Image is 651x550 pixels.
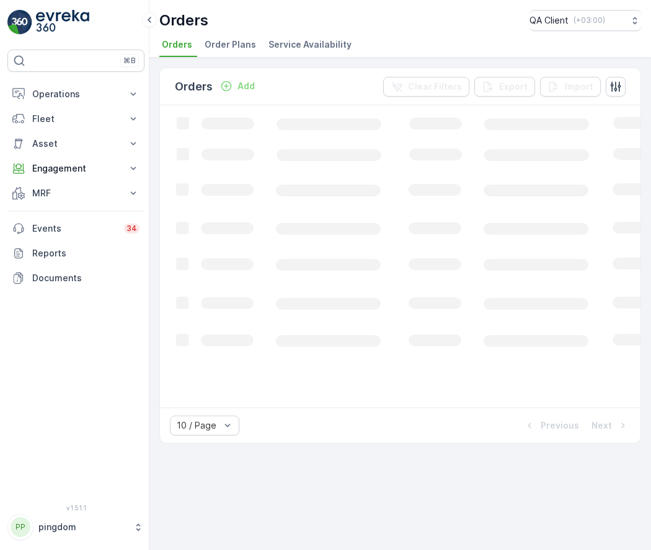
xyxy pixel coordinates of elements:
[32,272,139,284] p: Documents
[159,11,208,30] p: Orders
[32,247,139,260] p: Reports
[7,107,144,131] button: Fleet
[591,419,612,432] p: Next
[32,137,120,150] p: Asset
[32,187,120,199] p: MRF
[7,241,144,266] a: Reports
[7,181,144,206] button: MRF
[541,419,579,432] p: Previous
[474,77,535,97] button: Export
[32,162,120,175] p: Engagement
[215,79,260,94] button: Add
[7,131,144,156] button: Asset
[540,77,601,97] button: Import
[529,10,641,31] button: QA Client(+03:00)
[522,418,580,433] button: Previous
[205,38,256,51] span: Order Plans
[7,514,144,540] button: PPpingdom
[383,77,469,97] button: Clear Filters
[7,156,144,181] button: Engagement
[162,38,192,51] span: Orders
[529,14,569,27] p: QA Client
[11,517,30,537] div: PP
[123,56,136,66] p: ⌘B
[7,10,32,35] img: logo
[32,222,117,235] p: Events
[126,224,137,234] p: 34
[237,80,255,92] p: Add
[32,88,120,100] p: Operations
[7,216,144,241] a: Events34
[36,10,89,35] img: logo_light-DOdMpM7g.png
[268,38,352,51] span: Service Availability
[38,521,127,533] p: pingdom
[175,78,213,95] p: Orders
[573,15,605,25] p: ( +03:00 )
[32,113,120,125] p: Fleet
[499,81,528,93] p: Export
[590,418,631,433] button: Next
[7,504,144,512] span: v 1.51.1
[408,81,462,93] p: Clear Filters
[565,81,593,93] p: Import
[7,82,144,107] button: Operations
[7,266,144,290] a: Documents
